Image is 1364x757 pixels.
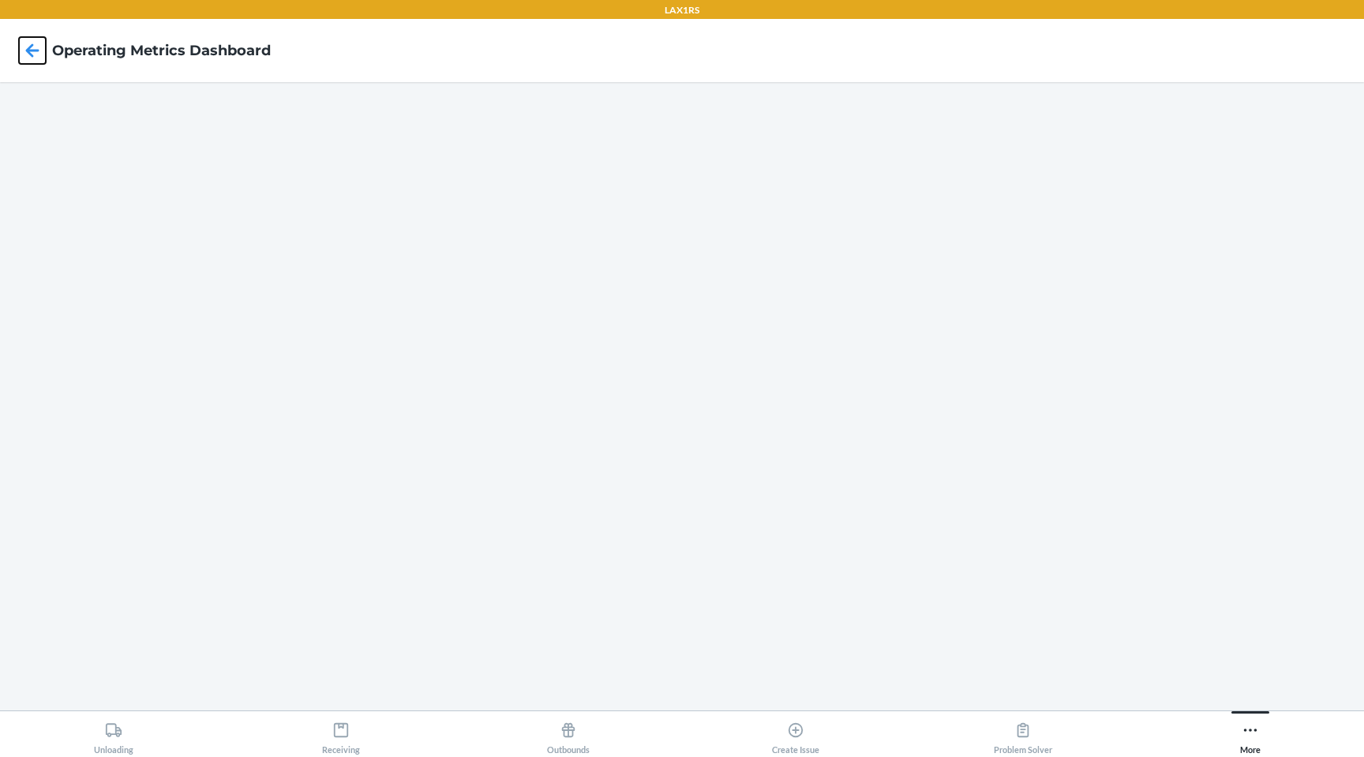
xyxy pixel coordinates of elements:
button: Create Issue [682,711,909,755]
iframe: Operating Metrics Dashboard [13,95,1351,698]
button: Outbounds [455,711,682,755]
div: Receiving [322,715,360,755]
button: Receiving [227,711,455,755]
h4: Operating Metrics Dashboard [52,40,271,61]
div: Outbounds [547,715,590,755]
button: More [1137,711,1364,755]
button: Problem Solver [909,711,1137,755]
div: Unloading [94,715,133,755]
p: LAX1RS [665,3,699,17]
div: Problem Solver [994,715,1052,755]
div: More [1240,715,1261,755]
div: Create Issue [772,715,819,755]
